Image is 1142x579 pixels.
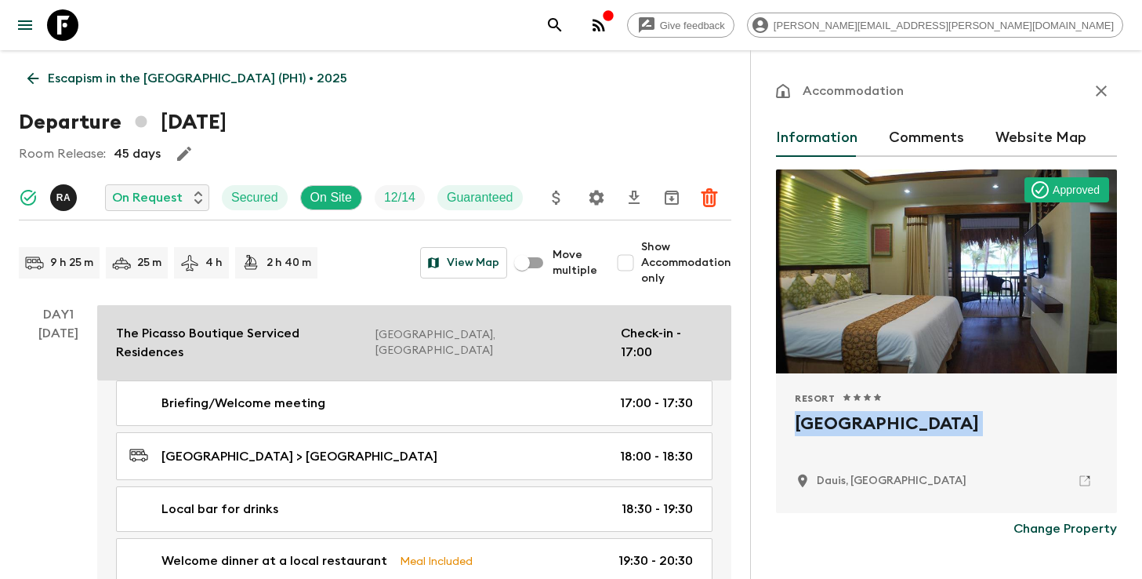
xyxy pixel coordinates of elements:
p: [GEOGRAPHIC_DATA], [GEOGRAPHIC_DATA] [375,327,608,359]
span: [PERSON_NAME][EMAIL_ADDRESS][PERSON_NAME][DOMAIN_NAME] [765,20,1122,31]
button: Comments [889,119,964,157]
a: Give feedback [627,13,734,38]
p: [GEOGRAPHIC_DATA] > [GEOGRAPHIC_DATA] [161,447,437,466]
p: Check-in - 17:00 [621,324,712,362]
span: Move multiple [553,247,597,279]
button: RA [50,184,80,211]
button: Information [776,119,857,157]
p: Meal Included [400,552,473,570]
button: Change Property [1013,513,1117,544]
p: Dauis, Philippines [817,473,966,489]
a: Local bar for drinks18:30 - 19:30 [116,486,712,532]
button: search adventures [539,9,571,41]
p: Escapism in the [GEOGRAPHIC_DATA] (PH1) • 2025 [48,69,347,88]
p: Day 1 [19,305,97,324]
span: Rupert Andres [50,189,80,202]
button: Update Price, Early Bird Discount and Costs [541,182,572,213]
a: Briefing/Welcome meeting17:00 - 17:30 [116,381,712,426]
span: Resort [795,392,836,405]
p: Accommodation [803,82,904,100]
p: 4 h [205,255,223,271]
h2: [GEOGRAPHIC_DATA] [795,411,1098,461]
button: Archive (Completed, Cancelled or Unsynced Departures only) [656,182,687,213]
p: Room Release: [19,144,106,163]
a: Escapism in the [GEOGRAPHIC_DATA] (PH1) • 2025 [19,63,356,94]
h1: Departure [DATE] [19,107,227,138]
p: 25 m [137,255,161,271]
a: The Picasso Boutique Serviced Residences[GEOGRAPHIC_DATA], [GEOGRAPHIC_DATA]Check-in - 17:00 [97,305,731,381]
button: Download CSV [618,182,650,213]
p: 2 h 40 m [266,255,311,271]
div: [PERSON_NAME][EMAIL_ADDRESS][PERSON_NAME][DOMAIN_NAME] [747,13,1123,38]
button: Settings [581,182,612,213]
p: 9 h 25 m [50,255,93,271]
button: menu [9,9,41,41]
a: [GEOGRAPHIC_DATA] > [GEOGRAPHIC_DATA]18:00 - 18:30 [116,432,712,480]
p: The Picasso Boutique Serviced Residences [116,324,363,362]
div: Photo of Bohol Beach Club Resort [776,169,1117,373]
p: Briefing/Welcome meeting [161,394,325,413]
p: 17:00 - 17:30 [620,394,693,413]
svg: Synced Successfully [19,188,38,207]
p: 18:30 - 19:30 [622,500,693,519]
p: On Site [310,188,352,207]
p: 18:00 - 18:30 [620,447,693,466]
p: Change Property [1013,519,1117,538]
p: 45 days [114,144,161,163]
p: Approved [1053,182,1100,198]
p: Guaranteed [447,188,513,207]
p: 12 / 14 [384,188,415,207]
p: Local bar for drinks [161,500,278,519]
p: 19:30 - 20:30 [618,552,693,570]
button: Delete [694,182,725,213]
span: Give feedback [651,20,734,31]
div: Secured [222,185,288,210]
span: Show Accommodation only [641,239,731,286]
div: On Site [300,185,362,210]
div: Trip Fill [375,185,425,210]
button: Website Map [995,119,1086,157]
button: View Map [420,247,507,279]
p: R A [56,191,71,204]
p: Welcome dinner at a local restaurant [161,552,387,570]
p: On Request [112,188,183,207]
p: Secured [231,188,278,207]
